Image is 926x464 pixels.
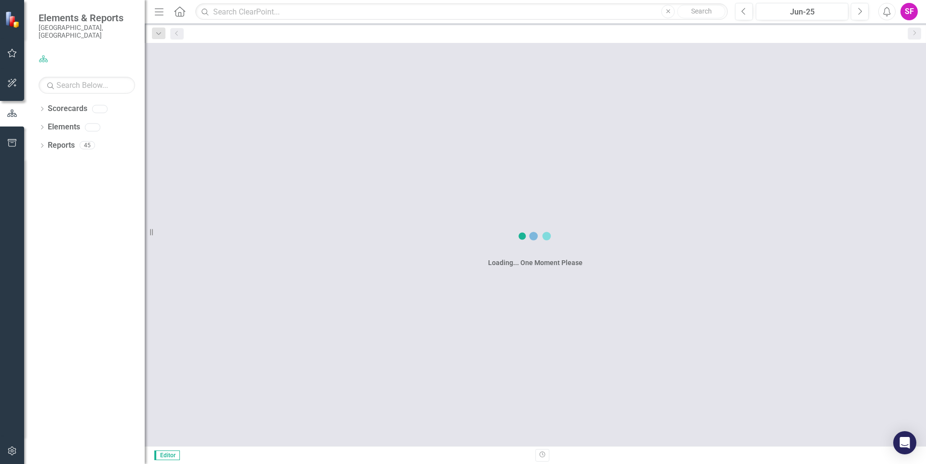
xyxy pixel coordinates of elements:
a: Scorecards [48,103,87,114]
span: Editor [154,450,180,460]
span: Search [691,7,712,15]
small: [GEOGRAPHIC_DATA], [GEOGRAPHIC_DATA] [39,24,135,40]
div: Jun-25 [759,6,845,18]
button: Jun-25 [756,3,848,20]
div: 45 [80,141,95,150]
button: SF [900,3,918,20]
input: Search ClearPoint... [195,3,728,20]
a: Elements [48,122,80,133]
button: Search [677,5,725,18]
span: Elements & Reports [39,12,135,24]
a: Reports [48,140,75,151]
div: Open Intercom Messenger [893,431,916,454]
div: Loading... One Moment Please [488,258,583,267]
input: Search Below... [39,77,135,94]
img: ClearPoint Strategy [5,11,22,28]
